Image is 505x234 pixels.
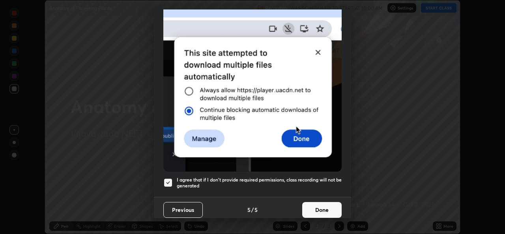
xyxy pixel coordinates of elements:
[251,206,254,214] h4: /
[254,206,258,214] h4: 5
[247,206,251,214] h4: 5
[163,202,203,218] button: Previous
[302,202,342,218] button: Done
[177,177,342,189] h5: I agree that if I don't provide required permissions, class recording will not be generated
